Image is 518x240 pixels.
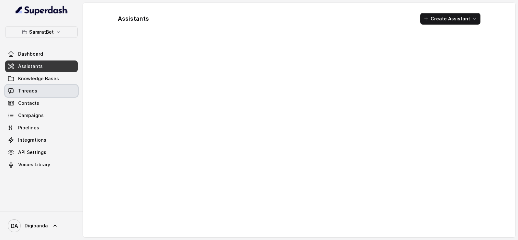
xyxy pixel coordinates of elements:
[5,48,78,60] a: Dashboard
[5,217,78,235] a: Digipanda
[18,88,37,94] span: Threads
[18,125,39,131] span: Pipelines
[5,60,78,72] a: Assistants
[18,161,50,168] span: Voices Library
[18,137,46,143] span: Integrations
[29,28,54,36] p: SamratBet
[5,159,78,170] a: Voices Library
[5,85,78,97] a: Threads
[11,223,18,229] text: DA
[18,149,46,156] span: API Settings
[18,75,59,82] span: Knowledge Bases
[18,100,39,106] span: Contacts
[5,110,78,121] a: Campaigns
[5,26,78,38] button: SamratBet
[16,5,68,16] img: light.svg
[420,13,480,25] button: Create Assistant
[5,147,78,158] a: API Settings
[5,122,78,134] a: Pipelines
[5,97,78,109] a: Contacts
[5,73,78,84] a: Knowledge Bases
[18,63,43,70] span: Assistants
[18,51,43,57] span: Dashboard
[25,223,48,229] span: Digipanda
[118,14,149,24] h1: Assistants
[18,112,44,119] span: Campaigns
[5,134,78,146] a: Integrations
